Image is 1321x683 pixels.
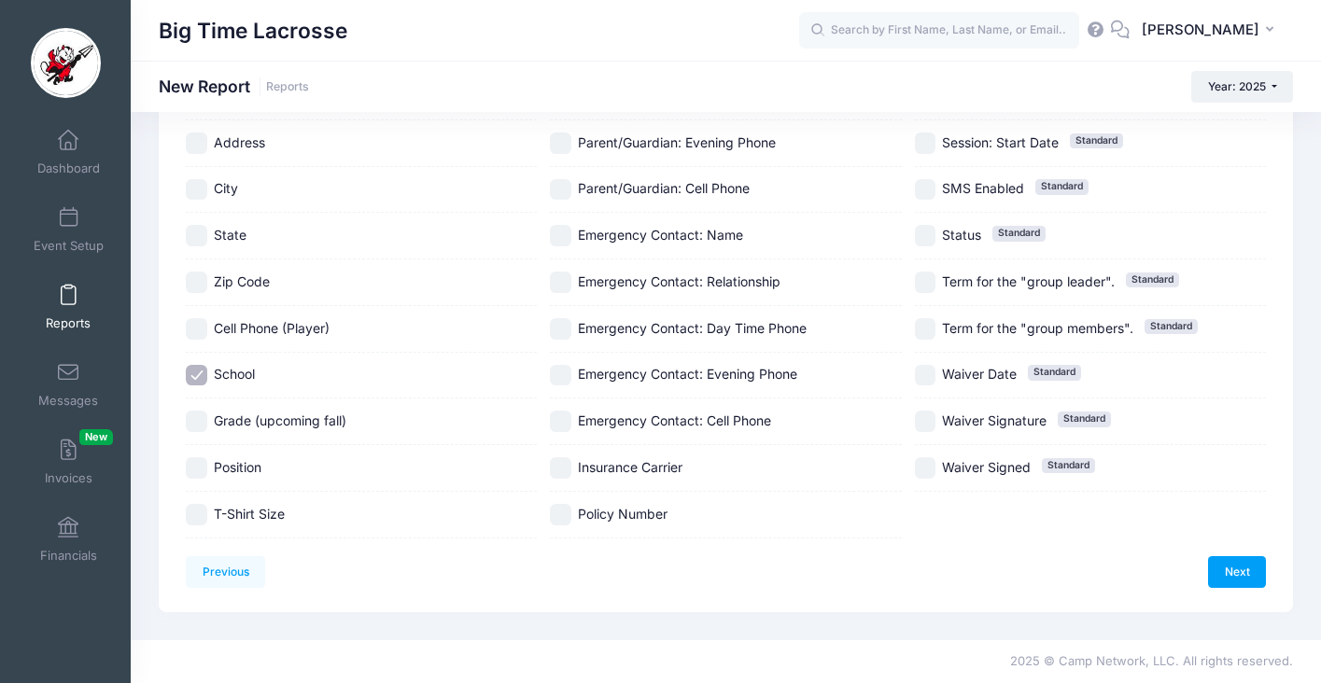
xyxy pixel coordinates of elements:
span: Insurance Carrier [578,459,682,475]
input: Parent/Guardian: Evening Phone [550,132,571,154]
input: Emergency Contact: Day Time Phone [550,318,571,340]
span: Standard [1035,179,1089,194]
input: T-Shirt Size [186,504,207,525]
span: Waiver Date [942,366,1017,382]
input: Cell Phone (Player) [186,318,207,340]
span: Parent/Guardian: Cell Phone [578,180,750,196]
input: Policy Number [550,504,571,525]
span: Standard [1028,365,1081,380]
span: Messages [38,393,98,409]
span: School [214,366,255,382]
span: Standard [992,226,1046,241]
span: Financials [40,548,97,564]
span: Standard [1126,272,1179,287]
input: City [186,179,207,201]
span: Term for the "group members". [942,320,1133,336]
span: Parent/Guardian: Evening Phone [578,134,776,150]
span: Zip Code [214,273,270,289]
input: Parent/Guardian: Cell Phone [550,179,571,201]
span: Emergency Contact: Relationship [578,273,780,289]
input: Waiver SignatureStandard [915,411,936,432]
input: Emergency Contact: Evening Phone [550,365,571,386]
span: Event Setup [34,238,104,254]
input: Search by First Name, Last Name, or Email... [799,12,1079,49]
span: Standard [1070,133,1123,148]
input: Session: Start DateStandard [915,132,936,154]
input: Emergency Contact: Cell Phone [550,411,571,432]
span: Standard [1145,319,1198,334]
span: 2025 © Camp Network, LLC. All rights reserved. [1010,653,1293,668]
button: [PERSON_NAME] [1130,9,1293,52]
span: Status [942,227,981,243]
span: Invoices [45,470,92,486]
span: [PERSON_NAME] [1142,20,1259,40]
input: Term for the "group members".Standard [915,318,936,340]
span: Emergency Contact: Cell Phone [578,412,771,428]
span: City [214,180,238,196]
span: Waiver Signed [942,459,1031,475]
input: School [186,365,207,386]
input: SMS EnabledStandard [915,179,936,201]
input: Position [186,457,207,479]
input: Emergency Contact: Relationship [550,272,571,293]
span: Standard [1058,411,1111,426]
a: Dashboard [24,119,113,185]
span: Grade (upcoming fall) [214,412,346,428]
span: Standard [1042,458,1095,473]
span: State [214,227,246,243]
span: Waiver Signature [942,412,1047,428]
span: Emergency Contact: Name [578,227,743,243]
a: InvoicesNew [24,429,113,495]
span: T-Shirt Size [214,506,285,522]
input: Grade (upcoming fall) [186,411,207,432]
span: Year: 2025 [1208,79,1266,93]
span: Position [214,459,261,475]
span: Address [214,134,265,150]
span: Policy Number [578,506,668,522]
a: Messages [24,352,113,417]
a: Reports [266,80,309,94]
span: New [79,429,113,445]
span: Cell Phone (Player) [214,320,330,336]
span: Session: Start Date [942,134,1059,150]
a: Next [1208,556,1266,588]
input: State [186,225,207,246]
input: Waiver DateStandard [915,365,936,386]
span: Term for the "group leader". [942,273,1115,289]
a: Previous [186,556,265,588]
span: Emergency Contact: Evening Phone [578,366,797,382]
input: Waiver SignedStandard [915,457,936,479]
h1: New Report [159,77,309,96]
h1: Big Time Lacrosse [159,9,347,52]
a: Financials [24,507,113,572]
input: Emergency Contact: Name [550,225,571,246]
input: Insurance Carrier [550,457,571,479]
input: Zip Code [186,272,207,293]
a: Event Setup [24,197,113,262]
input: Term for the "group leader".Standard [915,272,936,293]
span: Emergency Contact: Day Time Phone [578,320,807,336]
span: Dashboard [37,160,100,176]
a: Reports [24,274,113,340]
input: StatusStandard [915,225,936,246]
button: Year: 2025 [1191,71,1293,103]
input: Address [186,132,207,154]
span: Reports [46,315,91,331]
span: SMS Enabled [942,180,1024,196]
img: Big Time Lacrosse [31,28,101,98]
